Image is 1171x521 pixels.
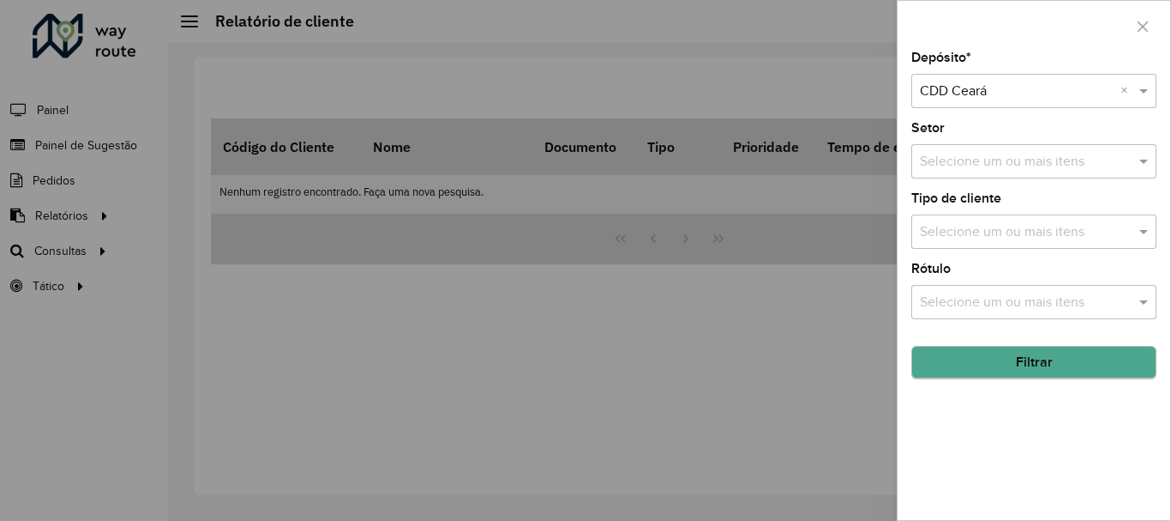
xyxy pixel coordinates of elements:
button: Filtrar [911,346,1156,379]
label: Setor [911,118,945,138]
label: Rótulo [911,258,951,279]
span: Clear all [1120,81,1135,101]
label: Tipo de cliente [911,188,1001,209]
label: Depósito [911,47,971,68]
